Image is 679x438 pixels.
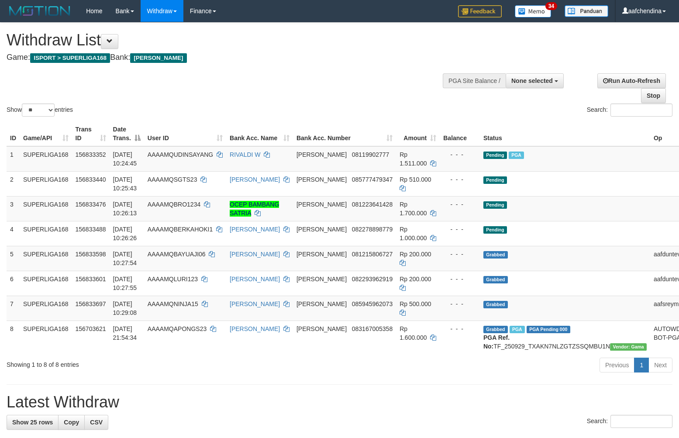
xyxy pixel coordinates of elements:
[483,276,508,283] span: Grabbed
[610,103,672,117] input: Search:
[509,152,524,159] span: Marked by aafheankoy
[113,251,137,266] span: [DATE] 10:27:54
[113,226,137,241] span: [DATE] 10:26:26
[400,151,427,167] span: Rp 1.511.000
[458,5,502,17] img: Feedback.jpg
[352,276,393,283] span: Copy 082293962919 to clipboard
[7,296,20,321] td: 7
[296,300,347,307] span: [PERSON_NAME]
[610,343,647,351] span: Vendor URL: https://trx31.1velocity.biz
[400,176,431,183] span: Rp 510.000
[296,276,347,283] span: [PERSON_NAME]
[7,53,444,62] h4: Game: Bank:
[443,175,476,184] div: - - -
[148,176,197,183] span: AAAAMQSGTS23
[7,103,73,117] label: Show entries
[400,276,431,283] span: Rp 200.000
[113,276,137,291] span: [DATE] 10:27:55
[7,4,73,17] img: MOTION_logo.png
[296,151,347,158] span: [PERSON_NAME]
[483,334,510,350] b: PGA Ref. No:
[7,393,672,411] h1: Latest Withdraw
[511,77,553,84] span: None selected
[352,226,393,233] span: Copy 082278898779 to clipboard
[20,246,72,271] td: SUPERLIGA168
[110,121,144,146] th: Date Trans.: activate to sort column descending
[510,326,525,333] span: Marked by aafchhiseyha
[7,246,20,271] td: 5
[483,226,507,234] span: Pending
[483,176,507,184] span: Pending
[113,151,137,167] span: [DATE] 10:24:45
[113,300,137,316] span: [DATE] 10:29:08
[20,296,72,321] td: SUPERLIGA168
[480,321,650,354] td: TF_250929_TXAKN7NLZGTZSSQMBU1N
[352,300,393,307] span: Copy 085945962073 to clipboard
[84,415,108,430] a: CSV
[20,171,72,196] td: SUPERLIGA168
[148,151,213,158] span: AAAAMQUDINSAYANG
[483,301,508,308] span: Grabbed
[148,251,206,258] span: AAAAMQBAYUAJI06
[144,121,226,146] th: User ID: activate to sort column ascending
[515,5,551,17] img: Button%20Memo.svg
[296,325,347,332] span: [PERSON_NAME]
[648,358,672,372] a: Next
[20,321,72,354] td: SUPERLIGA168
[148,300,198,307] span: AAAAMQNINJA15
[296,226,347,233] span: [PERSON_NAME]
[20,196,72,221] td: SUPERLIGA168
[296,176,347,183] span: [PERSON_NAME]
[230,276,280,283] a: [PERSON_NAME]
[352,251,393,258] span: Copy 081215806727 to clipboard
[400,300,431,307] span: Rp 500.000
[443,150,476,159] div: - - -
[230,151,261,158] a: RIVALDI W
[90,419,103,426] span: CSV
[76,176,106,183] span: 156833440
[230,300,280,307] a: [PERSON_NAME]
[352,201,393,208] span: Copy 081223641428 to clipboard
[76,201,106,208] span: 156833476
[483,152,507,159] span: Pending
[7,196,20,221] td: 3
[7,271,20,296] td: 6
[483,326,508,333] span: Grabbed
[76,325,106,332] span: 156703621
[76,276,106,283] span: 156833601
[30,53,110,63] span: ISPORT > SUPERLIGA168
[113,201,137,217] span: [DATE] 10:26:13
[230,251,280,258] a: [PERSON_NAME]
[72,121,110,146] th: Trans ID: activate to sort column ascending
[352,325,393,332] span: Copy 083167005358 to clipboard
[148,325,207,332] span: AAAAMQAPONGS23
[634,358,649,372] a: 1
[443,324,476,333] div: - - -
[230,226,280,233] a: [PERSON_NAME]
[443,73,506,88] div: PGA Site Balance /
[400,226,427,241] span: Rp 1.000.000
[483,251,508,259] span: Grabbed
[506,73,564,88] button: None selected
[230,201,279,217] a: OCEP BAMBANG SATRIA
[230,325,280,332] a: [PERSON_NAME]
[527,326,570,333] span: PGA Pending
[587,103,672,117] label: Search:
[7,415,59,430] a: Show 25 rows
[20,121,72,146] th: Game/API: activate to sort column ascending
[148,201,200,208] span: AAAAMQBRO1234
[7,31,444,49] h1: Withdraw List
[76,226,106,233] span: 156833488
[7,171,20,196] td: 2
[483,201,507,209] span: Pending
[597,73,666,88] a: Run Auto-Refresh
[443,250,476,259] div: - - -
[352,151,389,158] span: Copy 08119902777 to clipboard
[443,275,476,283] div: - - -
[76,151,106,158] span: 156833352
[76,251,106,258] span: 156833598
[226,121,293,146] th: Bank Acc. Name: activate to sort column ascending
[148,276,198,283] span: AAAAMQLURI123
[352,176,393,183] span: Copy 085777479347 to clipboard
[443,300,476,308] div: - - -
